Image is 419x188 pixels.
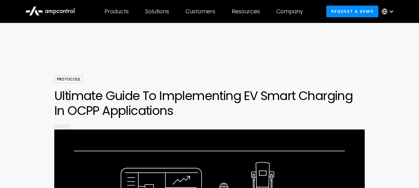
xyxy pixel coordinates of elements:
[54,88,365,118] h1: Ultimate Guide To Implementing EV Smart Charging In OCPP Applications
[232,8,260,15] div: Resources
[276,8,303,15] div: Company
[54,123,365,129] p: [DATE]
[105,8,129,15] div: Products
[185,8,215,15] div: Customers
[326,6,378,17] a: Request a demo
[145,8,169,15] div: Solutions
[54,76,83,83] div: Protocols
